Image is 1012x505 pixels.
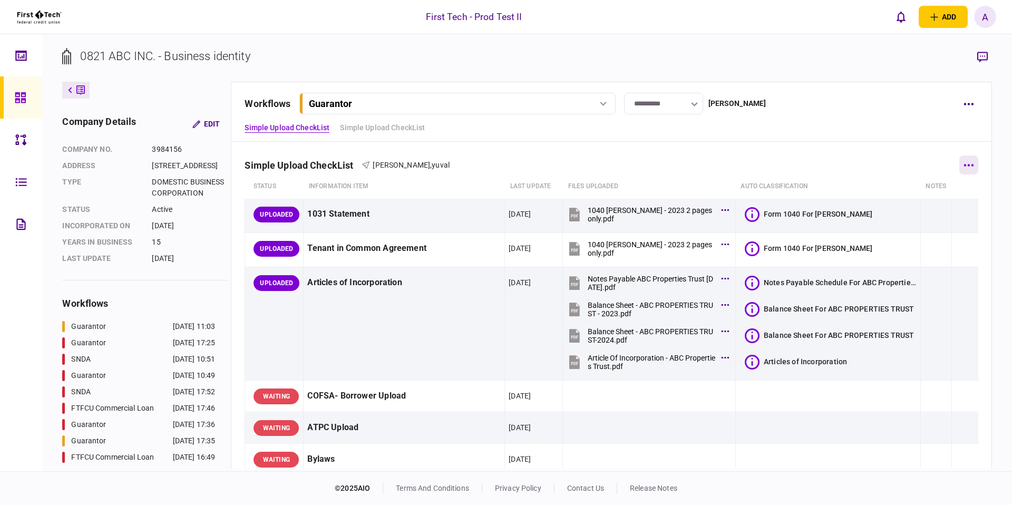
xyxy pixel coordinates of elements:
[588,301,716,318] div: Balance Sheet - ABC PROPERTIES TRUST - 2023.pdf
[71,403,154,414] div: FTFCU Commercial Loan
[62,253,141,264] div: last update
[184,114,228,133] button: Edit
[173,403,216,414] div: [DATE] 17:46
[254,275,299,291] div: UPLOADED
[764,304,914,314] div: Balance Sheet For ABC PROPERTIES TRUST
[245,96,290,111] div: workflows
[307,384,501,408] div: COFSA- Borrower Upload
[16,4,63,30] img: client company logo
[373,161,430,169] span: [PERSON_NAME]
[588,354,716,371] div: Article Of Incorporation - ABC Properties Trust.pdf
[509,422,531,433] div: [DATE]
[309,98,352,109] div: Guarantor
[80,47,250,65] div: 0821 ABC INC. - Business identity
[567,202,726,226] button: 1040 MCKEE NANCY P - 2023 2 pages only.pdf
[919,6,968,28] button: open adding identity options
[152,253,228,264] div: [DATE]
[173,386,216,397] div: [DATE] 17:52
[62,220,141,231] div: incorporated on
[735,174,920,199] th: auto classification
[71,435,106,446] div: Guarantor
[340,122,425,133] a: Simple Upload CheckList
[62,386,215,397] a: SNDA[DATE] 17:52
[974,6,996,28] button: A
[62,370,215,381] a: Guarantor[DATE] 10:49
[62,204,141,215] div: status
[173,370,216,381] div: [DATE] 10:49
[307,416,501,440] div: ATPC Upload
[173,337,216,348] div: [DATE] 17:25
[764,330,914,341] div: Balance Sheet For ABC PROPERTIES TRUST
[588,206,716,223] div: 1040 MCKEE NANCY P - 2023 2 pages only.pdf
[62,403,215,414] a: FTFCU Commercial Loan[DATE] 17:46
[152,220,228,231] div: [DATE]
[495,484,541,492] a: privacy policy
[62,177,141,199] div: Type
[245,174,304,199] th: status
[567,484,604,492] a: contact us
[764,356,847,367] div: Articles of Incorporation
[509,277,531,288] div: [DATE]
[567,237,726,260] button: 1040 MCKEE NANCY P - 2023 2 pages only.pdf
[335,483,383,494] div: © 2025 AIO
[62,435,215,446] a: Guarantor[DATE] 17:35
[173,435,216,446] div: [DATE] 17:35
[152,237,228,248] div: 15
[62,321,215,332] a: Guarantor[DATE] 11:03
[62,114,136,133] div: company details
[509,243,531,254] div: [DATE]
[304,174,505,199] th: Information item
[307,271,501,295] div: Articles of Incorporation
[152,160,228,171] div: [STREET_ADDRESS]
[890,6,912,28] button: open notifications list
[173,321,216,332] div: [DATE] 11:03
[563,174,736,199] th: Files uploaded
[152,177,228,199] div: DOMESTIC BUSINESS CORPORATION
[71,452,154,463] div: FTFCU Commercial Loan
[567,271,726,295] button: Notes Payable ABC Properties Trust 3.31.23.pdf
[299,93,616,114] button: Guarantor
[71,419,106,430] div: Guarantor
[254,241,299,257] div: UPLOADED
[254,389,299,404] div: WAITING
[307,237,501,260] div: Tenant in Common Agreement
[588,327,716,344] div: Balance Sheet - ABC PROPERTIES TRUST-2024.pdf
[71,321,106,332] div: Guarantor
[430,161,432,169] span: ,
[152,204,228,215] div: Active
[62,452,215,463] a: FTFCU Commercial Loan[DATE] 16:49
[396,484,469,492] a: terms and conditions
[173,419,216,430] div: [DATE] 17:36
[764,209,873,219] div: Form 1040 For NANCY P MCKEE
[426,10,522,24] div: First Tech - Prod Test II
[509,391,531,401] div: [DATE]
[245,160,362,171] div: Simple Upload CheckList
[764,277,917,288] div: Notes Payable Schedule For ABC Properties Trust
[708,98,766,109] div: [PERSON_NAME]
[71,337,106,348] div: Guarantor
[509,454,531,464] div: [DATE]
[567,297,726,321] button: Balance Sheet - ABC PROPERTIES TRUST - 2023.pdf
[71,354,91,365] div: SNDA
[173,452,216,463] div: [DATE] 16:49
[245,122,329,133] a: Simple Upload CheckList
[71,386,91,397] div: SNDA
[173,354,216,365] div: [DATE] 10:51
[152,144,228,155] div: 3984156
[62,296,228,310] div: workflows
[254,207,299,222] div: UPLOADED
[588,240,716,257] div: 1040 MCKEE NANCY P - 2023 2 pages only.pdf
[588,275,716,292] div: Notes Payable ABC Properties Trust 3.31.23.pdf
[764,243,873,254] div: Form 1040 For NANCY P MCKEE
[62,337,215,348] a: Guarantor[DATE] 17:25
[567,350,726,374] button: Article Of Incorporation - ABC Properties Trust.pdf
[254,420,299,436] div: WAITING
[62,419,215,430] a: Guarantor[DATE] 17:36
[920,174,951,199] th: notes
[509,209,531,219] div: [DATE]
[307,448,501,471] div: Bylaws
[254,452,299,468] div: WAITING
[62,144,141,155] div: company no.
[432,161,450,169] span: yuval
